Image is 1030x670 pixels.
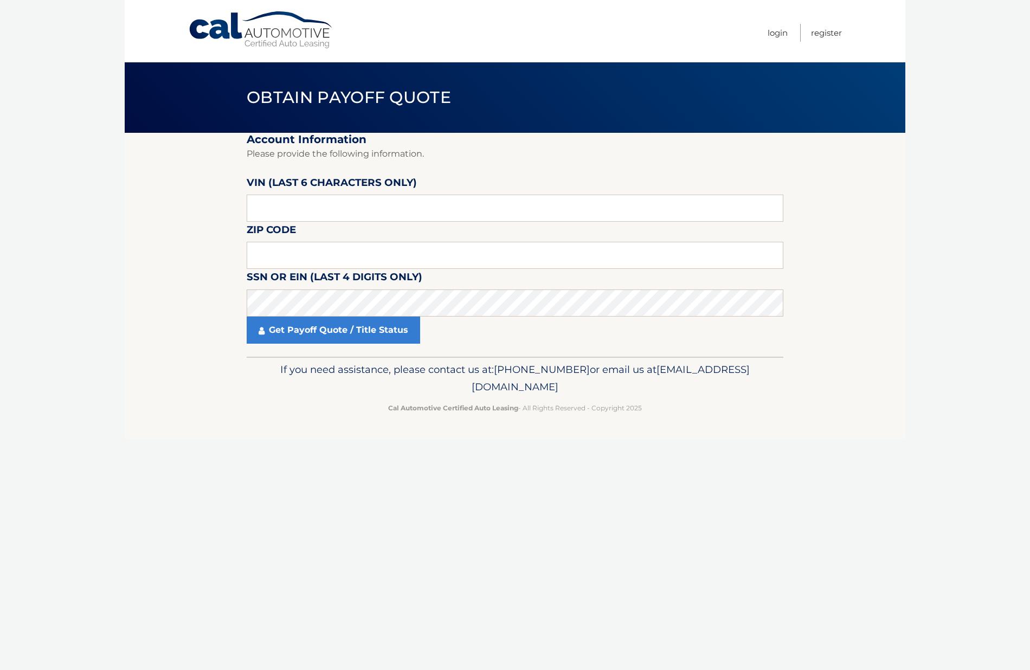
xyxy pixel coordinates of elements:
p: - All Rights Reserved - Copyright 2025 [254,402,776,414]
span: [PHONE_NUMBER] [494,363,590,376]
label: VIN (last 6 characters only) [247,175,417,195]
p: Please provide the following information. [247,146,783,162]
span: Obtain Payoff Quote [247,87,451,107]
a: Cal Automotive [188,11,334,49]
label: SSN or EIN (last 4 digits only) [247,269,422,289]
a: Get Payoff Quote / Title Status [247,317,420,344]
h2: Account Information [247,133,783,146]
strong: Cal Automotive Certified Auto Leasing [388,404,518,412]
label: Zip Code [247,222,296,242]
a: Login [768,24,788,42]
a: Register [811,24,842,42]
p: If you need assistance, please contact us at: or email us at [254,361,776,396]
